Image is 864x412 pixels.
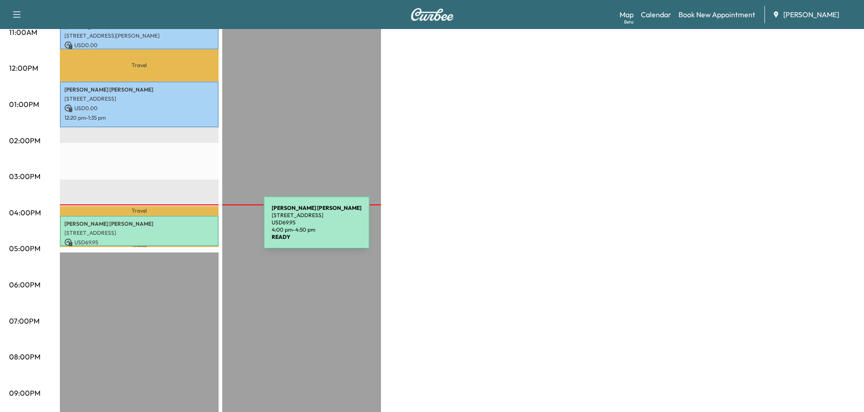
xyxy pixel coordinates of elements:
p: [PERSON_NAME] [PERSON_NAME] [64,86,214,93]
p: Travel [60,246,219,247]
p: 11:00AM [9,27,37,38]
p: 12:20 pm - 1:35 pm [64,114,214,121]
p: Travel [60,206,219,216]
p: 09:00PM [9,388,40,398]
a: MapBeta [620,9,634,20]
p: Travel [60,49,219,82]
span: [PERSON_NAME] [783,9,839,20]
p: 03:00PM [9,171,40,182]
img: Curbee Logo [410,8,454,21]
p: 05:00PM [9,243,40,254]
p: 08:00PM [9,351,40,362]
p: 07:00PM [9,315,39,326]
p: USD 0.00 [64,104,214,112]
p: [STREET_ADDRESS] [64,95,214,102]
p: 02:00PM [9,135,40,146]
p: [PERSON_NAME] [PERSON_NAME] [64,220,214,228]
p: USD 69.95 [64,238,214,247]
a: Calendar [641,9,671,20]
p: [STREET_ADDRESS] [64,229,214,237]
p: 01:00PM [9,99,39,110]
p: 06:00PM [9,279,40,290]
a: Book New Appointment [679,9,755,20]
p: [STREET_ADDRESS][PERSON_NAME] [64,32,214,39]
div: Beta [624,19,634,25]
p: 12:00PM [9,63,38,73]
p: 04:00PM [9,207,41,218]
p: USD 0.00 [64,41,214,49]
